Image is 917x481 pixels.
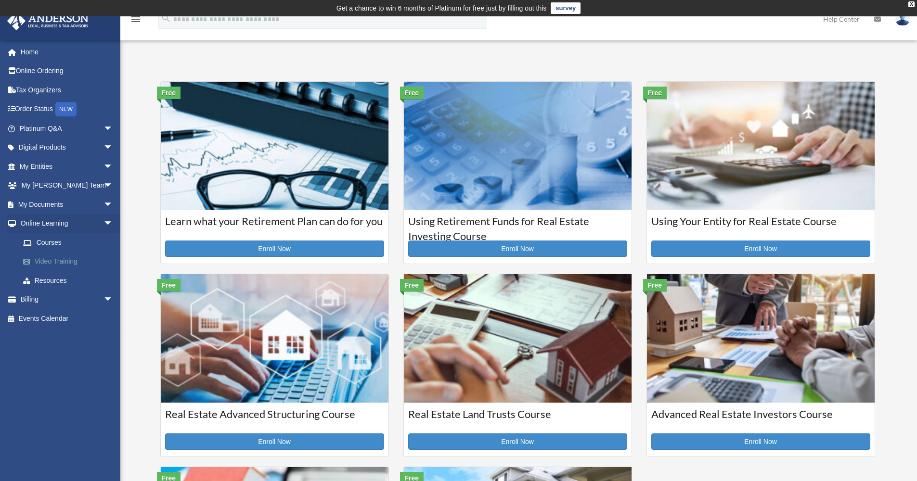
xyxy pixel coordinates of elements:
a: Order StatusNEW [7,100,128,119]
div: Free [643,87,667,99]
a: Tax Organizers [7,80,128,100]
h3: Learn what your Retirement Plan can do for you [165,214,384,238]
h3: Real Estate Land Trusts Course [408,407,627,431]
div: Free [400,87,424,99]
span: arrow_drop_down [103,138,123,158]
a: My Entitiesarrow_drop_down [7,157,128,176]
h3: Using Your Entity for Real Estate Course [651,214,870,238]
span: arrow_drop_down [103,214,123,234]
img: Anderson Advisors Platinum Portal [4,12,91,30]
a: Resources [13,271,128,290]
div: Free [157,87,181,99]
div: NEW [55,102,77,116]
a: menu [130,17,142,25]
a: Enroll Now [651,240,870,257]
div: Free [400,279,424,291]
a: Platinum Q&Aarrow_drop_down [7,119,128,138]
span: arrow_drop_down [103,176,123,196]
div: Get a chance to win 6 months of Platinum for free just by filling out this [336,2,547,14]
span: arrow_drop_down [103,195,123,215]
a: survey [551,2,581,14]
a: Enroll Now [165,240,384,257]
div: Free [643,279,667,291]
div: Free [157,279,181,291]
h3: Advanced Real Estate Investors Course [651,407,870,431]
a: Online Learningarrow_drop_down [7,214,128,233]
a: Home [7,42,128,62]
a: Enroll Now [165,433,384,450]
a: My [PERSON_NAME] Teamarrow_drop_down [7,176,128,195]
span: arrow_drop_down [103,119,123,139]
div: close [908,1,915,7]
h3: Real Estate Advanced Structuring Course [165,407,384,431]
a: Events Calendar [7,309,128,328]
a: Enroll Now [651,433,870,450]
a: Enroll Now [408,433,627,450]
span: arrow_drop_down [103,290,123,310]
a: My Documentsarrow_drop_down [7,195,128,214]
a: Enroll Now [408,240,627,257]
h3: Using Retirement Funds for Real Estate Investing Course [408,214,627,238]
i: search [161,13,171,24]
a: Digital Productsarrow_drop_down [7,138,128,157]
span: arrow_drop_down [103,157,123,177]
i: menu [130,13,142,25]
a: Billingarrow_drop_down [7,290,128,309]
a: Courses [13,233,123,252]
img: User Pic [895,12,910,26]
a: Video Training [13,252,128,271]
a: Online Ordering [7,62,128,81]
